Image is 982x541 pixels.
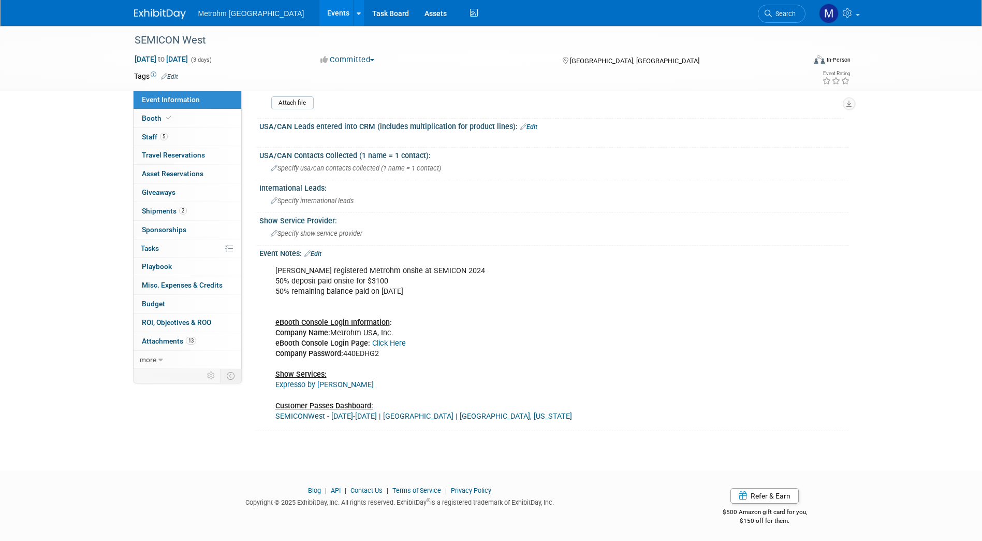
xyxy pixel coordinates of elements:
[142,95,200,104] span: Event Information
[142,225,186,234] span: Sponsorships
[134,91,241,109] a: Event Information
[451,487,491,494] a: Privacy Policy
[772,10,796,18] span: Search
[198,9,304,18] span: Metrohm [GEOGRAPHIC_DATA]
[134,71,178,81] td: Tags
[275,370,327,379] b: Show Services:
[190,56,212,63] span: (3 days)
[140,355,156,364] span: more
[259,180,848,193] div: International Leads:
[323,487,329,494] span: |
[271,197,354,205] span: Specify international leads
[259,213,848,226] div: Show Service Provider:
[520,123,537,131] a: Edit
[142,169,203,178] span: Asset Reservations
[819,4,839,23] img: Michelle Simoes
[134,258,241,276] a: Playbook
[134,239,241,258] a: Tasks
[134,295,241,313] a: Budget
[134,351,241,369] a: more
[220,369,241,382] td: Toggle Event Tabs
[275,402,373,410] b: Customer Passes Dashboard:
[134,202,241,220] a: Shipments2
[308,487,321,494] a: Blog
[271,164,441,172] span: Specify usa/can contacts collected (1 name = 1 contact)
[186,337,196,345] span: 13
[134,495,666,507] div: Copyright © 2025 ExhibitDay, Inc. All rights reserved. ExhibitDay is a registered trademark of Ex...
[142,337,196,345] span: Attachments
[350,487,383,494] a: Contact Us
[681,501,848,525] div: $500 Amazon gift card for you,
[758,5,805,23] a: Search
[259,148,848,161] div: USA/CAN Contacts Collected (1 name = 1 contact):
[822,71,850,76] div: Event Rating
[275,339,370,348] b: eBooth Console Login Page:
[134,183,241,202] a: Giveaways
[134,146,241,164] a: Travel Reservations
[730,488,799,504] a: Refer & Earn
[304,250,321,258] a: Edit
[179,207,187,215] span: 2
[161,73,178,80] a: Edit
[826,56,851,64] div: In-Person
[134,165,241,183] a: Asset Reservations
[142,133,168,141] span: Staff
[142,281,223,289] span: Misc. Expenses & Credits
[275,318,390,327] u: eBooth Console Login Information
[142,318,211,326] span: ROI, Objectives & ROO
[259,246,848,259] div: Event Notes:
[384,487,391,494] span: |
[744,54,851,69] div: Event Format
[443,487,449,494] span: |
[134,314,241,332] a: ROI, Objectives & ROO
[134,221,241,239] a: Sponsorships
[166,115,171,121] i: Booth reservation complete
[331,487,341,494] a: API
[142,300,165,308] span: Budget
[317,54,378,65] button: Committed
[814,55,825,64] img: Format-Inperson.png
[160,133,168,140] span: 5
[131,31,790,50] div: SEMICON West
[271,230,362,237] span: Specify show service provider
[392,487,441,494] a: Terms of Service
[275,380,374,389] a: Expresso by [PERSON_NAME]
[202,369,221,382] td: Personalize Event Tab Strip
[134,109,241,127] a: Booth
[142,151,205,159] span: Travel Reservations
[570,57,699,65] span: [GEOGRAPHIC_DATA], [GEOGRAPHIC_DATA]
[134,54,188,64] span: [DATE] [DATE]
[259,119,848,132] div: USA/CAN Leads entered into CRM (includes multiplication for product lines):
[390,318,392,327] b: :
[275,349,343,358] b: Company Password:
[268,261,735,427] div: [PERSON_NAME] registered Metrohm onsite at SEMICON 2024 50% deposit paid onsite for $3100 50% rem...
[275,412,572,421] a: SEMICONWest - [DATE]-[DATE] | [GEOGRAPHIC_DATA] | [GEOGRAPHIC_DATA], [US_STATE]
[372,339,406,348] a: Click Here
[142,207,187,215] span: Shipments
[342,487,349,494] span: |
[134,332,241,350] a: Attachments13
[275,329,330,337] b: Company Name:
[134,9,186,19] img: ExhibitDay
[134,276,241,294] a: Misc. Expenses & Credits
[156,55,166,63] span: to
[142,188,175,196] span: Giveaways
[141,244,159,252] span: Tasks
[681,517,848,525] div: $150 off for them.
[134,128,241,146] a: Staff5
[427,497,430,503] sup: ®
[142,114,173,122] span: Booth
[142,262,172,270] span: Playbook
